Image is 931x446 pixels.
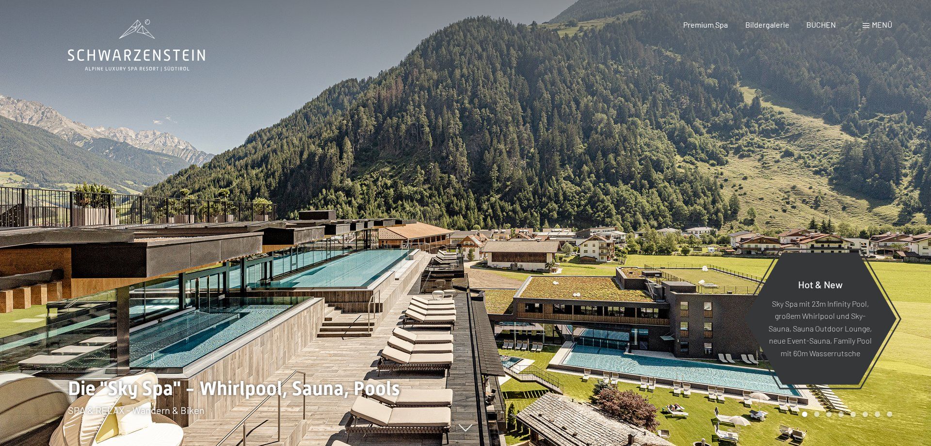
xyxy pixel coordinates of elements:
span: Hot & New [798,278,843,290]
div: Carousel Pagination [799,412,892,417]
div: Carousel Page 2 [814,412,819,417]
p: Sky Spa mit 23m Infinity Pool, großem Whirlpool und Sky-Sauna, Sauna Outdoor Lounge, neue Event-S... [768,297,873,359]
div: Carousel Page 8 [887,412,892,417]
a: Premium Spa [683,20,728,29]
div: Carousel Page 3 [826,412,832,417]
div: Carousel Page 1 (Current Slide) [802,412,807,417]
div: Carousel Page 7 [875,412,880,417]
div: Carousel Page 5 [851,412,856,417]
a: Hot & New Sky Spa mit 23m Infinity Pool, großem Whirlpool und Sky-Sauna, Sauna Outdoor Lounge, ne... [743,252,897,385]
span: Menü [872,20,892,29]
a: BUCHEN [806,20,836,29]
div: Carousel Page 4 [838,412,844,417]
div: Carousel Page 6 [863,412,868,417]
a: Bildergalerie [745,20,789,29]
